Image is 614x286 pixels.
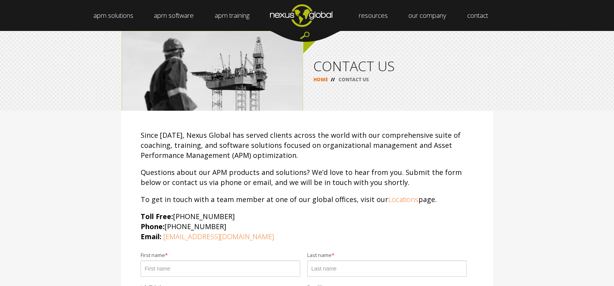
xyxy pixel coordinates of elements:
[307,260,467,277] input: Last name
[141,252,165,259] span: First name
[307,252,332,259] span: Last name
[141,260,300,277] input: First name
[141,194,474,204] p: To get in touch with a team member at one of our global offices, visit our page.
[141,232,162,241] strong: Email:
[141,130,474,160] p: Since [DATE], Nexus Global has served clients across the world with our comprehensive suite of co...
[313,59,483,73] h1: CONTACT US
[141,212,173,221] strong: Toll Free:
[313,76,328,83] a: HOME
[328,76,337,83] span: //
[141,211,474,241] p: [PHONE_NUMBER] [PHONE_NUMBER]
[141,167,474,187] p: Questions about our APM products and solutions? We’d love to hear from you. Submit the form below...
[163,232,274,241] a: [EMAIL_ADDRESS][DOMAIN_NAME]
[141,222,165,231] strong: Phone:
[388,195,418,204] a: Locations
